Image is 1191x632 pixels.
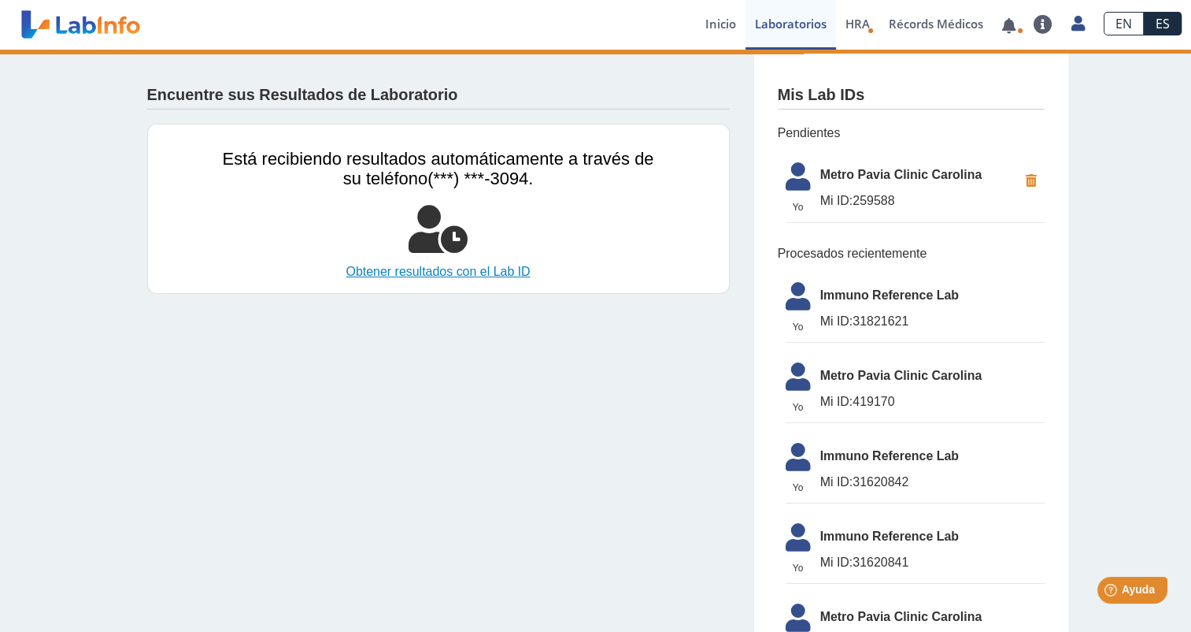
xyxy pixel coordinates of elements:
span: Immuno Reference Lab [820,286,1045,305]
span: Yo [776,320,820,334]
a: Obtener resultados con el Lab ID [223,262,654,281]
span: Mi ID: [820,314,853,328]
span: Yo [776,561,820,575]
span: 419170 [820,392,1045,411]
h4: Mis Lab IDs [778,86,865,105]
h4: Encuentre sus Resultados de Laboratorio [147,86,458,105]
span: Yo [776,200,820,214]
span: Mi ID: [820,475,853,489]
span: Procesados recientemente [778,244,1045,263]
span: Yo [776,481,820,495]
span: 31620842 [820,473,1045,492]
span: Mi ID: [820,556,853,569]
span: HRA [845,16,870,32]
a: EN [1104,12,1144,35]
span: Immuno Reference Lab [820,527,1045,546]
span: 31821621 [820,312,1045,331]
span: Mi ID: [820,395,853,408]
span: Metro Pavia Clinic Carolina [820,608,1045,626]
span: Metro Pavia Clinic Carolina [820,366,1045,385]
span: Mi ID: [820,194,853,207]
span: 259588 [820,191,1018,210]
iframe: Help widget launcher [1051,571,1174,615]
span: Immuno Reference Lab [820,447,1045,466]
span: Está recibiendo resultados automáticamente a través de su teléfono [223,149,654,188]
span: Metro Pavia Clinic Carolina [820,165,1018,184]
a: ES [1144,12,1182,35]
span: 31620841 [820,553,1045,572]
span: Yo [776,400,820,415]
span: Pendientes [778,124,1045,143]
